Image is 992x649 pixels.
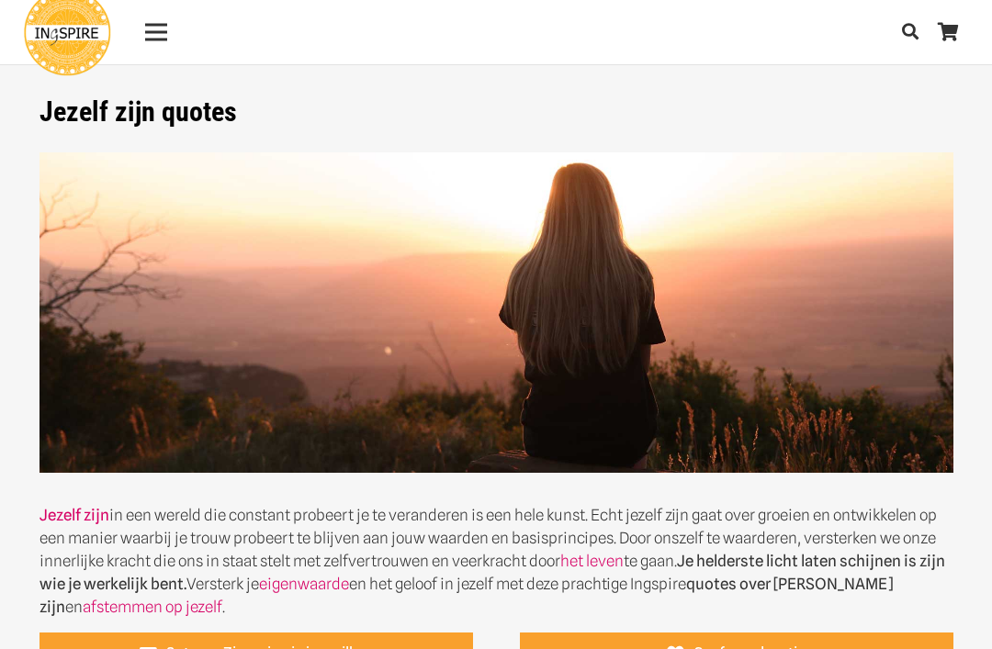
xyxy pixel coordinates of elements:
[39,506,109,524] a: Jezelf zijn
[132,9,179,55] a: Menu
[259,575,349,593] a: eigenwaarde
[83,598,222,616] a: afstemmen op jezelf
[39,152,953,620] p: in een wereld die constant probeert je te veranderen is een hele kunst. Echt jezelf zijn gaat ove...
[892,10,929,54] a: Zoeken
[39,152,953,474] img: Spreuken over de kracht van Kwetsbaarheid en Zelfacceptatie - citaten van ingspire
[560,552,624,570] a: het leven
[39,95,953,129] h1: Jezelf zijn quotes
